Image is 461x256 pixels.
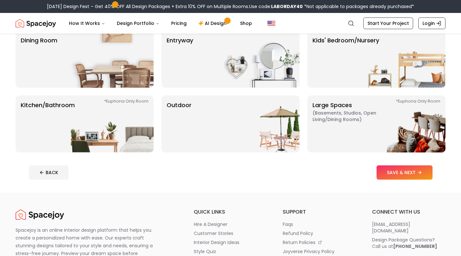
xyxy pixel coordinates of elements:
p: Kids' Bedroom/Nursery [313,36,379,83]
a: customer stories [194,230,267,237]
p: customer stories [194,230,233,237]
img: Spacejoy Logo [16,208,64,221]
p: Kitchen/Bathroom [21,101,75,147]
a: Design Package Questions?Call us at[PHONE_NUMBER] [372,237,445,250]
p: return policies [283,239,315,246]
p: faqs [283,221,293,228]
p: hire a designer [194,221,227,228]
img: Kitchen/Bathroom *Euphoria Only [71,95,154,152]
h6: quick links [194,208,267,216]
img: Outdoor [217,95,300,152]
a: joyverse privacy policy [283,248,356,255]
img: Kids' Bedroom/Nursery [363,31,445,88]
button: BACK [29,165,69,180]
span: *Not applicable to packages already purchased* [303,3,414,10]
a: Spacejoy [16,208,64,221]
span: Use code: [249,3,303,10]
p: refund policy [283,230,313,237]
p: Dining Room [21,36,57,83]
a: [EMAIL_ADDRESS][DOMAIN_NAME] [372,221,445,234]
button: SAVE & NEXT [377,165,433,180]
img: entryway [217,31,300,88]
a: style quiz [194,248,267,255]
a: AI Design [193,17,234,30]
img: Large Spaces *Euphoria Only [363,95,445,152]
button: How It Works [64,17,110,30]
a: Pricing [166,17,192,30]
p: joyverse privacy policy [283,248,335,255]
a: return policies [283,239,356,246]
button: Design Portfolio [112,17,165,30]
nav: Main [64,17,257,30]
a: refund policy [283,230,356,237]
a: Login [418,17,445,29]
a: Shop [235,17,257,30]
p: interior design ideas [194,239,239,246]
img: United States [268,19,275,27]
b: [PHONE_NUMBER] [393,243,437,250]
h6: support [283,208,356,216]
a: Spacejoy [16,17,56,30]
div: Design Package Questions? Call us at [372,237,437,250]
p: Large Spaces [313,101,393,147]
div: [DATE] Design Fest – Get 40% OFF All Design Packages + Extra 10% OFF on Multiple Rooms. [47,3,414,10]
p: Outdoor [167,101,192,147]
span: ( Basements, Studios, Open living/dining rooms ) [313,110,393,123]
a: faqs [283,221,356,228]
p: style quiz [194,248,216,255]
img: Dining Room [71,31,154,88]
a: hire a designer [194,221,267,228]
a: interior design ideas [194,239,267,246]
b: LABORDAY40 [271,3,303,10]
p: entryway [167,36,193,83]
a: Start Your Project [363,17,413,29]
img: Spacejoy Logo [16,17,56,30]
h6: connect with us [372,208,445,216]
nav: Global [16,13,445,34]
